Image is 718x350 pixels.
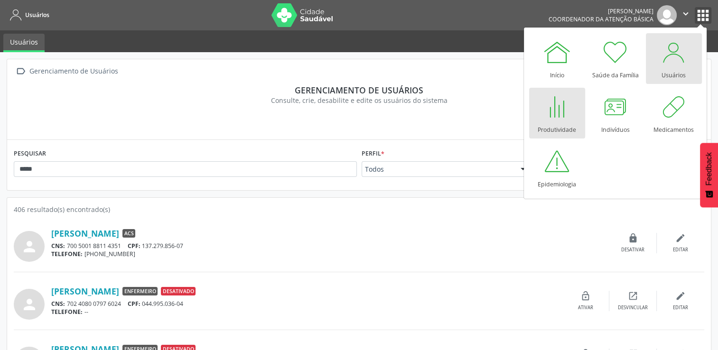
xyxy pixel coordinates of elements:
[21,238,38,255] i: person
[51,300,562,308] div: 702 4080 0797 6024 044.995.036-04
[628,233,638,243] i: lock
[529,88,585,138] a: Produtividade
[673,304,688,311] div: Editar
[51,250,609,258] div: [PHONE_NUMBER]
[657,5,677,25] img: img
[14,147,46,161] label: PESQUISAR
[700,143,718,207] button: Feedback - Mostrar pesquisa
[14,64,120,78] a:  Gerenciamento de Usuários
[51,300,65,308] span: CNS:
[529,142,585,193] a: Epidemiologia
[675,233,686,243] i: edit
[628,291,638,301] i: open_in_new
[621,247,644,253] div: Desativar
[673,247,688,253] div: Editar
[122,229,135,238] span: ACS
[529,33,585,84] a: Início
[122,287,158,295] span: Enfermeiro
[161,287,196,295] span: Desativado
[51,286,119,296] a: [PERSON_NAME]
[362,147,384,161] label: Perfil
[14,204,704,214] div: 406 resultado(s) encontrado(s)
[3,34,45,52] a: Usuários
[128,242,140,250] span: CPF:
[365,165,511,174] span: Todos
[646,33,702,84] a: Usuários
[549,7,653,15] div: [PERSON_NAME]
[675,291,686,301] i: edit
[28,64,120,78] div: Gerenciamento de Usuários
[14,64,28,78] i: 
[587,33,643,84] a: Saúde da Família
[681,9,691,19] i: 
[20,85,698,95] div: Gerenciamento de usuários
[580,291,591,301] i: lock_open
[677,5,695,25] button: 
[51,242,609,250] div: 700 5001 8811 4351 137.279.856-07
[705,152,713,185] span: Feedback
[578,304,593,311] div: Ativar
[695,7,711,24] button: apps
[51,242,65,250] span: CNS:
[549,15,653,23] span: Coordenador da Atenção Básica
[51,308,83,316] span: TELEFONE:
[51,228,119,239] a: [PERSON_NAME]
[128,300,140,308] span: CPF:
[646,88,702,138] a: Medicamentos
[51,308,562,316] div: --
[587,88,643,138] a: Indivíduos
[25,11,49,19] span: Usuários
[618,304,648,311] div: Desvincular
[20,95,698,105] div: Consulte, crie, desabilite e edite os usuários do sistema
[7,7,49,23] a: Usuários
[21,296,38,313] i: person
[51,250,83,258] span: TELEFONE:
